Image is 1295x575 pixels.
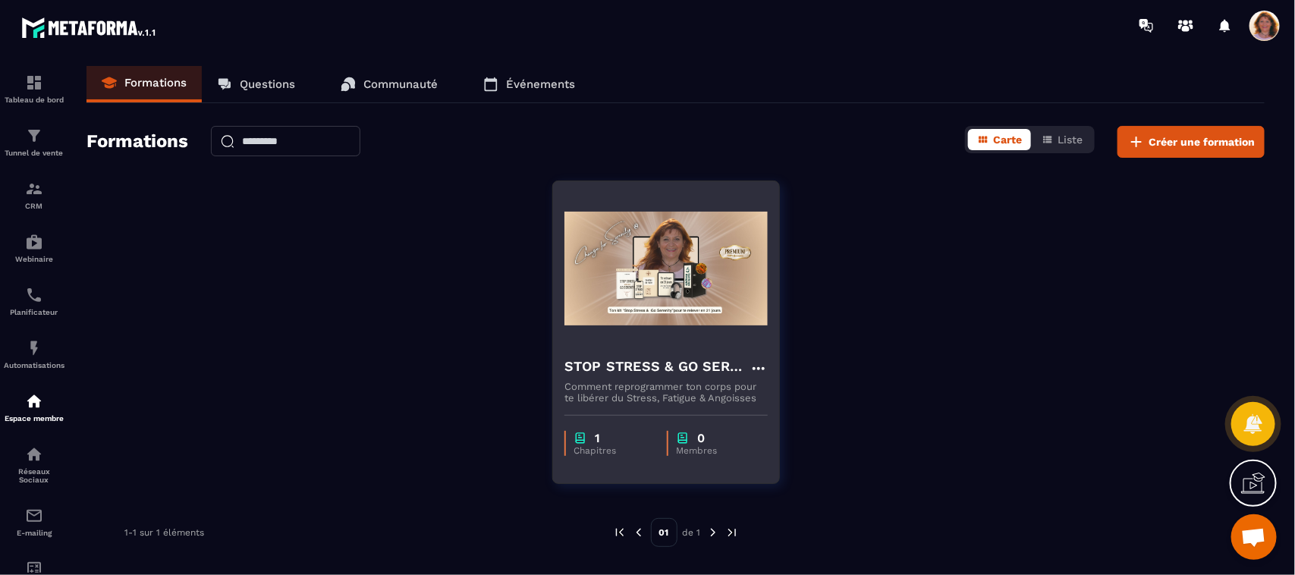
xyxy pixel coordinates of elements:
[574,431,587,445] img: chapter
[363,77,438,91] p: Communauté
[676,445,753,456] p: Membres
[1117,126,1265,158] button: Créer une formation
[595,431,600,445] p: 1
[613,526,627,539] img: prev
[4,414,64,423] p: Espace membre
[21,14,158,41] img: logo
[993,134,1022,146] span: Carte
[4,62,64,115] a: formationformationTableau de bord
[4,328,64,381] a: automationsautomationsAutomatisations
[4,529,64,537] p: E-mailing
[25,445,43,463] img: social-network
[86,126,188,158] h2: Formations
[25,339,43,357] img: automations
[4,434,64,495] a: social-networksocial-networkRéseaux Sociaux
[552,181,799,503] a: formation-backgroundSTOP STRESS & GO SERENITYComment reprogrammer ton corps pour te libérer du St...
[4,495,64,548] a: emailemailE-mailing
[1033,129,1092,150] button: Liste
[706,526,720,539] img: next
[564,356,750,377] h4: STOP STRESS & GO SERENITY
[4,381,64,434] a: automationsautomationsEspace membre
[4,96,64,104] p: Tableau de bord
[25,180,43,198] img: formation
[4,115,64,168] a: formationformationTunnel de vente
[651,518,677,547] p: 01
[4,202,64,210] p: CRM
[4,308,64,316] p: Planificateur
[25,74,43,92] img: formation
[4,275,64,328] a: schedulerschedulerPlanificateur
[4,149,64,157] p: Tunnel de vente
[4,222,64,275] a: automationsautomationsWebinaire
[697,431,705,445] p: 0
[1149,134,1255,149] span: Créer une formation
[4,168,64,222] a: formationformationCRM
[4,255,64,263] p: Webinaire
[468,66,590,102] a: Événements
[86,66,202,102] a: Formations
[25,392,43,410] img: automations
[683,526,701,539] p: de 1
[124,527,204,538] p: 1-1 sur 1 éléments
[564,381,768,404] p: Comment reprogrammer ton corps pour te libérer du Stress, Fatigue & Angoisses
[506,77,575,91] p: Événements
[25,507,43,525] img: email
[632,526,646,539] img: prev
[325,66,453,102] a: Communauté
[676,431,690,445] img: chapter
[725,526,739,539] img: next
[124,76,187,90] p: Formations
[564,193,768,344] img: formation-background
[25,127,43,145] img: formation
[25,286,43,304] img: scheduler
[968,129,1031,150] button: Carte
[25,233,43,251] img: automations
[4,467,64,484] p: Réseaux Sociaux
[240,77,295,91] p: Questions
[574,445,652,456] p: Chapitres
[202,66,310,102] a: Questions
[1231,514,1277,560] a: Ouvrir le chat
[1058,134,1083,146] span: Liste
[4,361,64,369] p: Automatisations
